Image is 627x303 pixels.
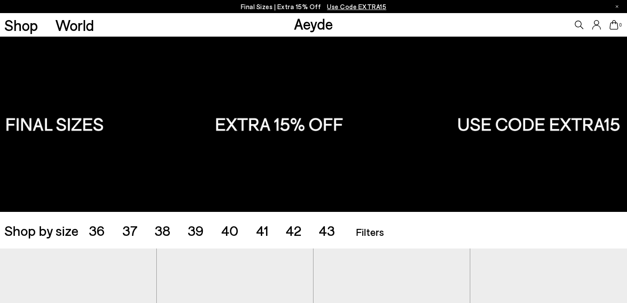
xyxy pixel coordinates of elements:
[319,222,335,238] span: 43
[610,20,618,30] a: 0
[327,3,386,10] span: Navigate to /collections/ss25-final-sizes
[55,17,94,33] a: World
[4,223,78,237] span: Shop by size
[356,225,384,238] span: Filters
[618,23,623,27] span: 0
[89,222,105,238] span: 36
[188,222,204,238] span: 39
[286,222,301,238] span: 42
[155,222,170,238] span: 38
[122,222,138,238] span: 37
[4,17,38,33] a: Shop
[221,222,239,238] span: 40
[256,222,269,238] span: 41
[241,1,387,12] p: Final Sizes | Extra 15% Off
[294,14,333,33] a: Aeyde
